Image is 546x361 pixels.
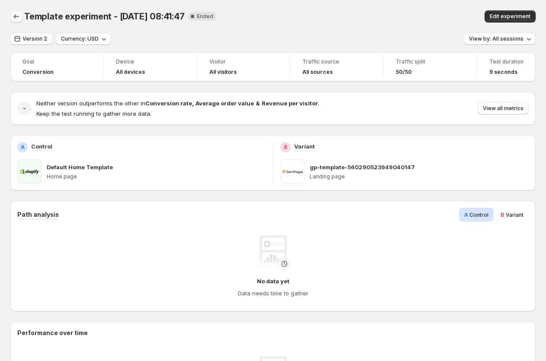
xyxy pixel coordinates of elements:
button: Back [10,10,22,22]
a: DeviceAll devices [116,57,185,76]
h2: - [23,104,26,113]
span: Neither version outperforms the other in . [36,100,319,107]
h4: All visitors [209,69,237,76]
span: Visitor [209,58,278,65]
img: Default Home Template [17,159,42,184]
span: A [464,211,468,218]
span: Variant [506,212,524,218]
a: VisitorAll visitors [209,57,278,76]
strong: , [192,100,194,107]
span: 9 seconds [489,69,517,76]
h2: B [284,144,287,151]
a: Traffic split50/50 [396,57,465,76]
span: Conversion [22,69,54,76]
span: View all metrics [483,105,524,112]
h4: No data yet [257,277,289,285]
p: Variant [294,142,315,151]
img: gp-template-560290523949040147 [280,159,305,184]
p: Home page [47,173,266,180]
span: B [501,211,504,218]
strong: Revenue per visitor [262,100,318,107]
a: GoalConversion [22,57,91,76]
p: gp-template-560290523949040147 [310,163,415,171]
img: No data yet [256,235,290,270]
h4: All devices [116,69,145,76]
button: Currency: USD [56,33,111,45]
h2: Performance over time [17,329,529,337]
span: View by: All sessions [469,35,524,42]
h4: All sources [302,69,333,76]
span: Version 2 [22,35,47,42]
button: Edit experiment [485,10,536,22]
span: Traffic source [302,58,371,65]
span: Traffic split [396,58,465,65]
h3: Path analysis [17,210,59,219]
p: Landing page [310,173,529,180]
p: Control [31,142,52,151]
span: Control [469,212,488,218]
strong: & [256,100,260,107]
strong: Average order value [196,100,254,107]
span: Device [116,58,185,65]
h4: Data needs time to gather [238,289,308,298]
span: Goal [22,58,91,65]
span: 50/50 [396,69,412,76]
span: Ended [197,13,213,20]
span: Template experiment - [DATE] 08:41:47 [24,11,185,22]
a: Test duration9 seconds [489,57,524,76]
span: Currency: USD [61,35,99,42]
button: View by: All sessions [464,33,536,45]
h2: A [21,144,25,151]
span: Keep the test running to gather more data. [36,110,151,117]
strong: Conversion rate [145,100,192,107]
button: View all metrics [478,102,529,114]
p: Default Home Template [47,163,113,171]
span: Test duration [489,58,524,65]
a: Traffic sourceAll sources [302,57,371,76]
span: Edit experiment [490,13,530,20]
button: Version 2 [10,33,52,45]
